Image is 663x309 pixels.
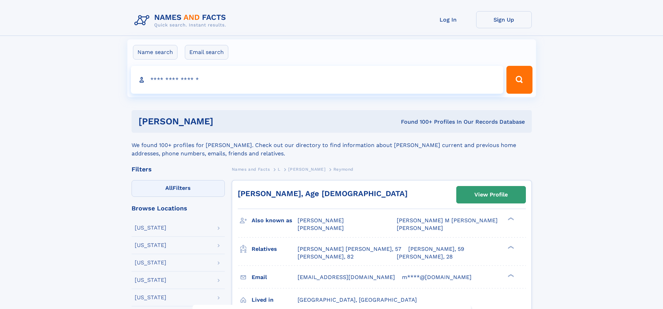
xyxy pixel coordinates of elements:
img: Logo Names and Facts [132,11,232,30]
span: All [165,185,173,191]
span: [PERSON_NAME] [288,167,325,172]
div: View Profile [474,187,508,203]
h1: [PERSON_NAME] [139,117,307,126]
span: [EMAIL_ADDRESS][DOMAIN_NAME] [298,274,395,280]
a: [PERSON_NAME], Age [DEMOGRAPHIC_DATA] [238,189,408,198]
span: L [278,167,281,172]
h3: Relatives [252,243,298,255]
div: [US_STATE] [135,225,166,231]
a: [PERSON_NAME], 59 [408,245,464,253]
span: [GEOGRAPHIC_DATA], [GEOGRAPHIC_DATA] [298,296,417,303]
div: Found 100+ Profiles In Our Records Database [307,118,525,126]
span: [PERSON_NAME] [298,217,344,224]
span: Reymond [333,167,354,172]
a: [PERSON_NAME], 82 [298,253,354,261]
a: [PERSON_NAME], 28 [397,253,453,261]
div: Filters [132,166,225,172]
a: L [278,165,281,173]
a: Sign Up [476,11,532,28]
div: [US_STATE] [135,260,166,265]
div: We found 100+ profiles for [PERSON_NAME]. Check out our directory to find information about [PERS... [132,133,532,158]
a: [PERSON_NAME] [288,165,325,173]
a: Names and Facts [232,165,270,173]
div: ❯ [506,245,514,249]
h3: Also known as [252,215,298,226]
a: [PERSON_NAME] [PERSON_NAME], 57 [298,245,401,253]
h3: Email [252,271,298,283]
span: [PERSON_NAME] [298,225,344,231]
span: [PERSON_NAME] [397,225,443,231]
a: View Profile [457,186,526,203]
label: Name search [133,45,177,60]
div: Browse Locations [132,205,225,211]
label: Filters [132,180,225,197]
span: [PERSON_NAME] M [PERSON_NAME] [397,217,498,224]
input: search input [131,66,504,94]
div: [US_STATE] [135,277,166,283]
button: Search Button [506,66,532,94]
div: ❯ [506,273,514,278]
label: Email search [185,45,228,60]
div: [US_STATE] [135,295,166,300]
h3: Lived in [252,294,298,306]
a: Log In [420,11,476,28]
div: [US_STATE] [135,242,166,248]
div: ❯ [506,217,514,221]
